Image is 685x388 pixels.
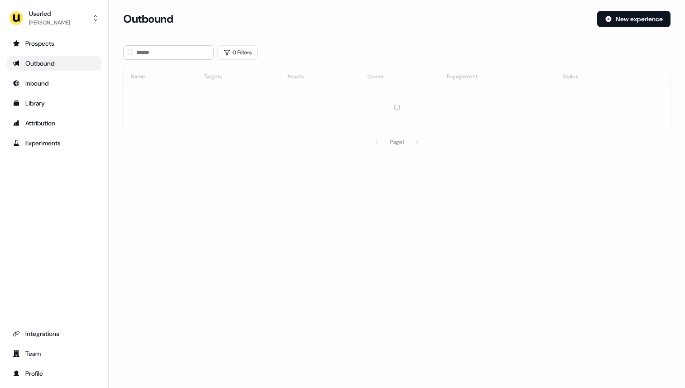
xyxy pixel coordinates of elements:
div: Profile [13,369,96,378]
button: 0 Filters [217,45,258,60]
div: Attribution [13,119,96,128]
button: Userled[PERSON_NAME] [7,7,101,29]
a: Go to experiments [7,136,101,150]
a: Go to attribution [7,116,101,130]
a: Go to templates [7,96,101,110]
div: Prospects [13,39,96,48]
div: Library [13,99,96,108]
div: Team [13,349,96,358]
a: Go to outbound experience [7,56,101,71]
div: Experiments [13,139,96,148]
div: [PERSON_NAME] [29,18,70,27]
div: Inbound [13,79,96,88]
div: Integrations [13,329,96,338]
button: New experience [597,11,671,27]
a: Go to team [7,346,101,361]
a: Go to Inbound [7,76,101,91]
h3: Outbound [123,12,173,26]
a: Go to prospects [7,36,101,51]
div: Userled [29,9,70,18]
a: Go to profile [7,366,101,381]
a: Go to integrations [7,326,101,341]
div: Outbound [13,59,96,68]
